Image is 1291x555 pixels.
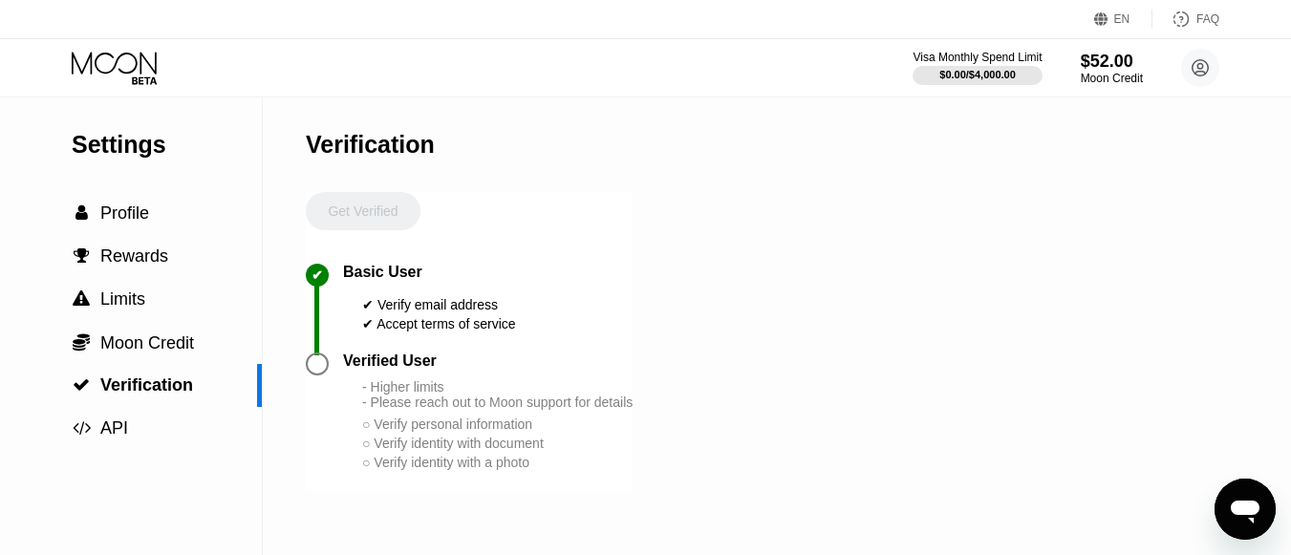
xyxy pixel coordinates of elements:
div: Basic User [343,264,422,281]
div:  [72,247,91,265]
div: Settings [72,131,262,159]
span: Moon Credit [100,333,194,352]
span: Profile [100,203,149,223]
div: FAQ [1196,12,1219,26]
span: Rewards [100,246,168,266]
span: API [100,418,128,438]
span:  [75,204,88,222]
div: - Higher limits - Please reach out to Moon support for details [362,379,633,410]
span:  [73,332,90,352]
div:  [72,376,91,394]
span: Verification [100,375,193,395]
div: $52.00Moon Credit [1081,52,1143,85]
div: ✔ Accept terms of service [362,316,516,331]
div: EN [1094,10,1152,29]
div:  [72,290,91,308]
div: $52.00 [1081,52,1143,72]
span:  [73,419,91,437]
iframe: Button to launch messaging window, conversation in progress [1215,479,1276,540]
div: EN [1114,12,1130,26]
div: ○ Verify identity with a photo [362,455,633,470]
div: Verified User [343,352,437,370]
div: ✔ Verify email address [362,297,516,312]
div: Visa Monthly Spend Limit$0.00/$4,000.00 [913,51,1042,85]
div: $0.00 / $4,000.00 [939,69,1016,80]
div: ○ Verify personal information [362,416,633,432]
div:  [72,332,91,352]
div: ○ Verify identity with document [362,436,633,451]
div: ✔ [312,267,323,283]
div:  [72,204,91,222]
span:  [74,247,90,265]
div:  [72,419,91,437]
div: Verification [306,131,435,159]
div: Moon Credit [1081,72,1143,85]
span: Limits [100,289,145,309]
span:  [73,290,90,308]
div: Visa Monthly Spend Limit [913,51,1042,64]
div: FAQ [1152,10,1219,29]
span:  [73,376,90,394]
